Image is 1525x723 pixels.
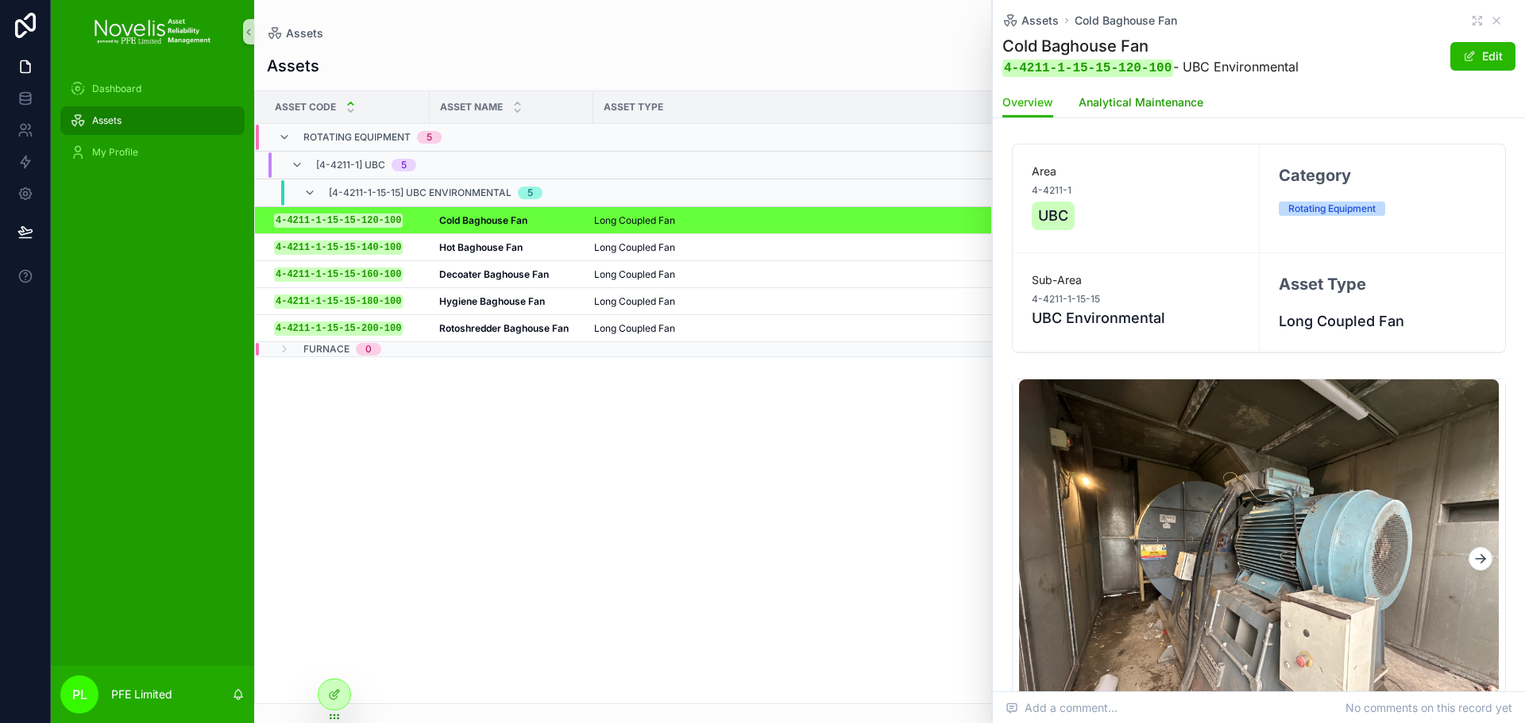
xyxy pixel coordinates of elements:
button: Edit [1450,42,1515,71]
strong: Cold Baghouse Fan [439,214,527,226]
span: No comments on this record yet [1345,700,1512,716]
div: 5 [427,131,432,144]
a: Hygiene Baghouse Fan [439,295,584,308]
span: My Profile [92,146,138,159]
span: Overview [1002,94,1053,110]
p: PFE Limited [111,686,172,702]
span: Asset Name [440,101,503,113]
span: Long Coupled Fan [594,322,675,335]
code: 4-4211-1-15-15-200-100 [274,321,403,336]
strong: Hygiene Baghouse Fan [439,295,545,307]
span: Long Coupled Fan [594,241,675,254]
strong: Rotoshredder Baghouse Fan [439,322,569,334]
h2: Category [1279,165,1351,187]
code: 4-4211-1-15-15-180-100 [274,294,403,309]
code: 4-4211-1-15-15-160-100 [274,267,403,282]
a: Long Coupled Fan [594,214,1504,227]
a: Assets [1002,13,1059,29]
span: 4-4211-1-15-15 [1032,293,1100,306]
a: Assets [60,106,245,135]
a: 4-4211-1-15-15-120-100 [274,213,420,227]
span: - UBC Environmental [1002,57,1299,78]
span: [4-4211-1-15-15] UBC Environmental [329,187,512,199]
a: Analytical Maintenance [1079,88,1203,120]
a: Cold Baghouse Fan [439,214,584,227]
div: 5 [401,159,407,171]
a: Dashboard [60,75,245,103]
code: 4-4211-1-15-15-120-100 [1002,60,1173,77]
a: 4-4211-1-15-15-160-100 [274,267,420,281]
span: Dashboard [92,83,141,95]
code: 4-4211-1-15-15-120-100 [274,213,403,228]
a: Hot Baghouse Fan [439,241,584,254]
img: App logo [92,19,214,44]
span: Analytical Maintenance [1079,94,1203,110]
span: Area [1032,163,1240,179]
span: Asset Code [275,101,336,113]
a: Rotoshredder Baghouse Fan [439,322,584,335]
a: Cold Baghouse Fan [1075,13,1177,29]
a: Assets [267,25,323,41]
span: [4-4211-1] UBC [316,159,385,171]
span: Assets [286,25,323,41]
a: Decoater Baghouse Fan [439,268,584,281]
a: Long Coupled Fan [594,241,1504,254]
a: Overview [1002,88,1053,118]
span: Asset Type [604,101,663,113]
span: Long Coupled Fan [1279,310,1404,333]
h2: Asset Type [1279,274,1366,296]
a: Long Coupled Fan [594,268,1504,281]
strong: Hot Baghouse Fan [439,241,523,253]
span: Assets [1021,13,1059,29]
h1: Cold Baghouse Fan [1002,35,1299,57]
strong: Decoater Baghouse Fan [439,268,549,280]
span: Long Coupled Fan [594,295,675,308]
a: 4-4211-1-15-15-140-100 [274,240,420,254]
span: Rotating Equipment [303,131,411,144]
span: Furnace [303,343,349,356]
a: Long Coupled Fan [594,295,1504,308]
a: My Profile [60,138,245,167]
span: PL [72,685,87,704]
span: UBC Environmental [1032,307,1165,329]
div: 0 [365,343,372,356]
code: 4-4211-1-15-15-140-100 [274,240,403,255]
a: Long Coupled Fan [594,322,1504,335]
span: Add a comment... [1006,700,1118,716]
span: Sub-Area [1032,272,1240,288]
span: Long Coupled Fan [594,268,675,281]
span: Long Coupled Fan [594,214,675,227]
h1: Assets [267,55,319,77]
a: 4-4211-1-15-15-200-100 [274,321,420,335]
div: scrollable content [51,63,254,187]
div: Rotating Equipment [1288,202,1376,216]
div: 5 [527,187,533,199]
span: UBC [1038,205,1068,227]
span: Assets [92,114,122,127]
span: 4-4211-1 [1032,184,1071,197]
a: 4-4211-1-15-15-180-100 [274,294,420,308]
